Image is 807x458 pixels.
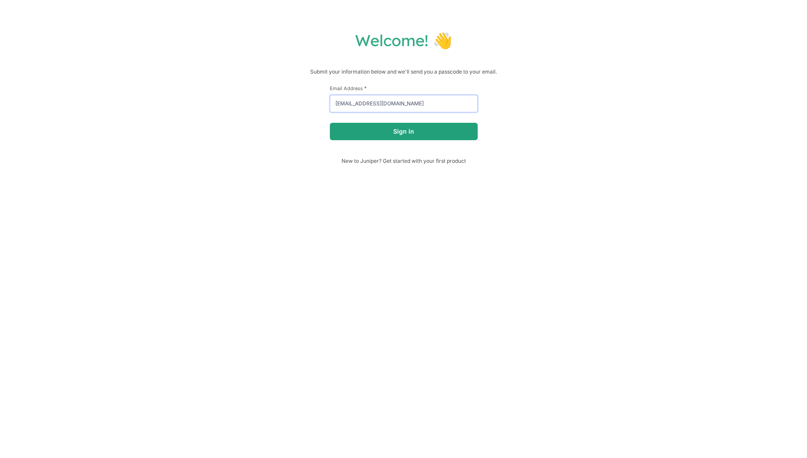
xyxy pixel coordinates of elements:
input: email@example.com [330,95,478,112]
span: New to Juniper? Get started with your first product [330,158,478,164]
span: This field is required. [364,85,367,91]
h1: Welcome! 👋 [9,30,798,50]
label: Email Address [330,85,478,91]
button: Sign in [330,123,478,140]
p: Submit your information below and we'll send you a passcode to your email. [9,67,798,76]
